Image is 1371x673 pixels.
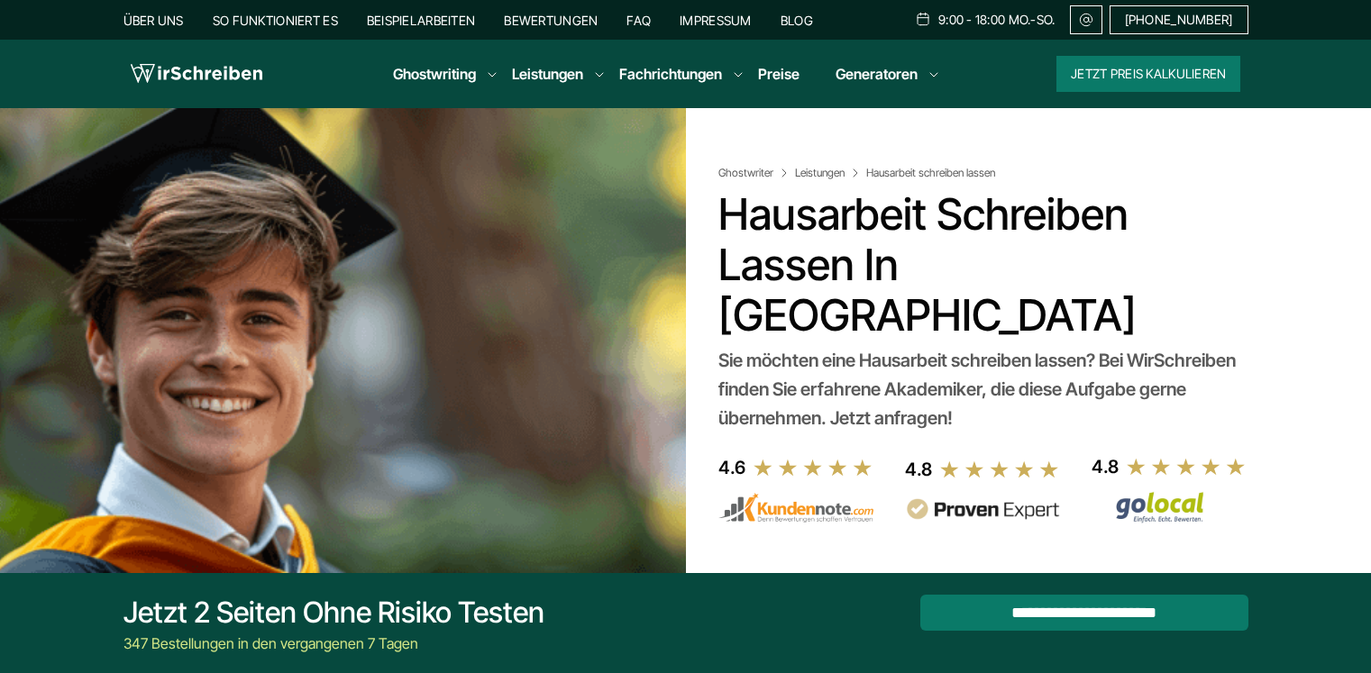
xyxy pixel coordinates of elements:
[367,13,475,28] a: Beispielarbeiten
[213,13,338,28] a: So funktioniert es
[512,63,583,85] a: Leistungen
[753,458,873,477] img: stars
[680,13,752,28] a: Impressum
[718,346,1240,432] div: Sie möchten eine Hausarbeit schreiben lassen? Bei WirSchreiben finden Sie erfahrene Akademiker, d...
[866,166,995,180] span: Hausarbeit schreiben lassen
[1126,457,1247,477] img: stars
[905,455,932,484] div: 4.8
[758,65,800,83] a: Preise
[123,595,544,631] div: Jetzt 2 Seiten ohne Risiko testen
[123,632,544,654] div: 347 Bestellungen in den vergangenen 7 Tagen
[1092,452,1119,481] div: 4.8
[504,13,598,28] a: Bewertungen
[718,166,791,180] a: Ghostwriter
[619,63,722,85] a: Fachrichtungen
[131,60,262,87] img: logo wirschreiben
[718,493,873,523] img: kundennote
[123,13,184,28] a: Über uns
[795,166,863,180] a: Leistungen
[626,13,651,28] a: FAQ
[1125,13,1233,27] span: [PHONE_NUMBER]
[1110,5,1248,34] a: [PHONE_NUMBER]
[1078,13,1094,27] img: Email
[915,12,931,26] img: Schedule
[836,63,918,85] a: Generatoren
[718,453,745,482] div: 4.6
[781,13,813,28] a: Blog
[938,13,1056,27] span: 9:00 - 18:00 Mo.-So.
[905,498,1060,521] img: provenexpert reviews
[718,189,1240,341] h1: Hausarbeit schreiben lassen in [GEOGRAPHIC_DATA]
[1092,491,1247,523] img: Wirschreiben Bewertungen
[393,63,476,85] a: Ghostwriting
[1056,56,1240,92] button: Jetzt Preis kalkulieren
[939,459,1060,479] img: stars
